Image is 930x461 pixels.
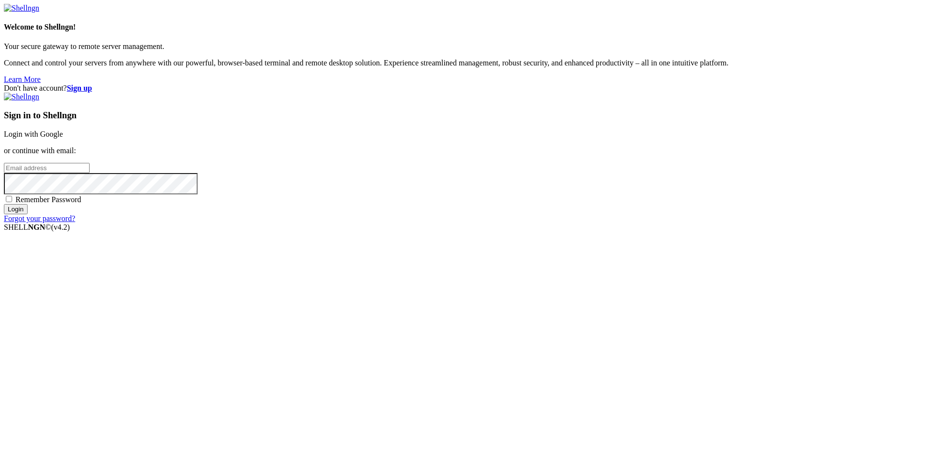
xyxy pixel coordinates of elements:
h3: Sign in to Shellngn [4,110,926,121]
p: Your secure gateway to remote server management. [4,42,926,51]
p: or continue with email: [4,146,926,155]
input: Email address [4,163,90,173]
img: Shellngn [4,93,39,101]
div: Don't have account? [4,84,926,93]
img: Shellngn [4,4,39,13]
input: Remember Password [6,196,12,202]
a: Forgot your password? [4,214,75,223]
a: Login with Google [4,130,63,138]
a: Learn More [4,75,41,83]
p: Connect and control your servers from anywhere with our powerful, browser-based terminal and remo... [4,59,926,67]
b: NGN [28,223,46,231]
a: Sign up [67,84,92,92]
input: Login [4,204,28,214]
span: Remember Password [15,195,81,204]
h4: Welcome to Shellngn! [4,23,926,32]
span: 4.2.0 [51,223,70,231]
span: SHELL © [4,223,70,231]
